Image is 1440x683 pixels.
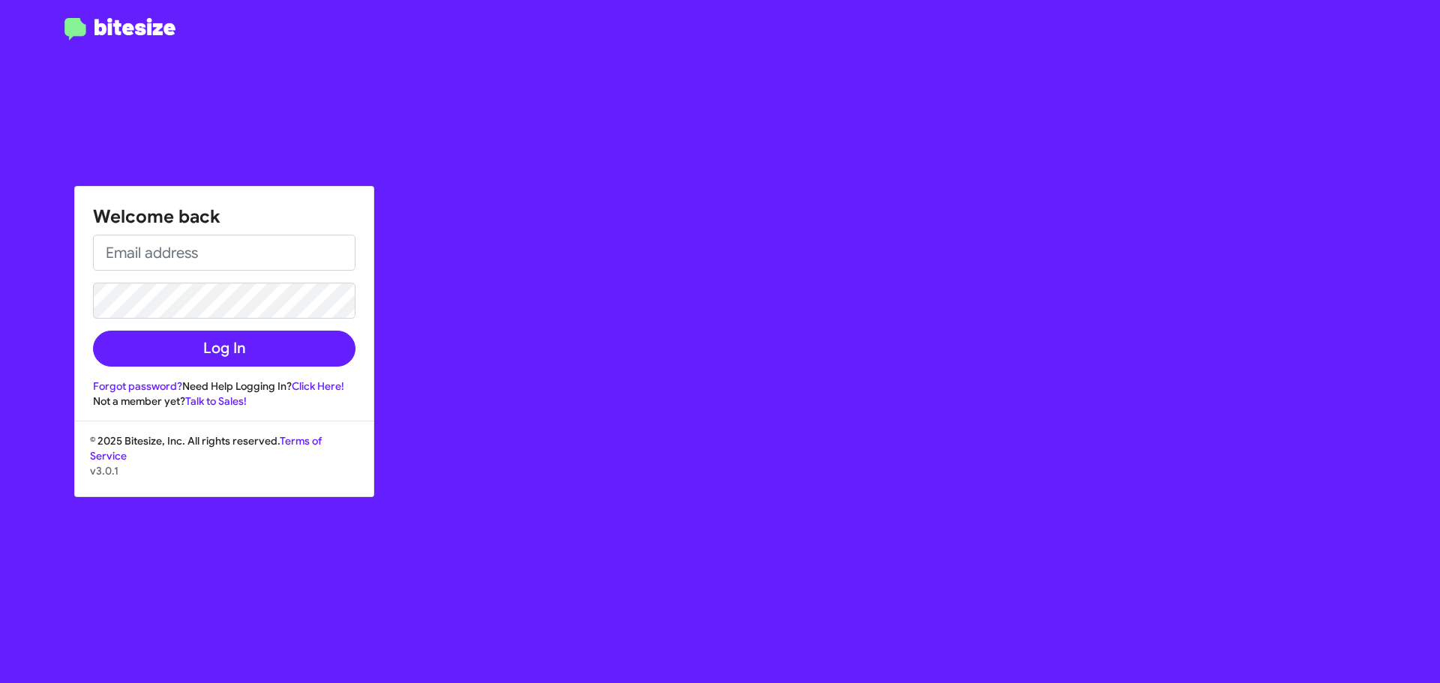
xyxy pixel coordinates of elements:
div: Need Help Logging In? [93,379,355,394]
input: Email address [93,235,355,271]
a: Talk to Sales! [185,394,247,408]
p: v3.0.1 [90,463,358,478]
div: Not a member yet? [93,394,355,409]
a: Forgot password? [93,379,182,393]
h1: Welcome back [93,205,355,229]
div: © 2025 Bitesize, Inc. All rights reserved. [75,433,373,496]
a: Click Here! [292,379,344,393]
button: Log In [93,331,355,367]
